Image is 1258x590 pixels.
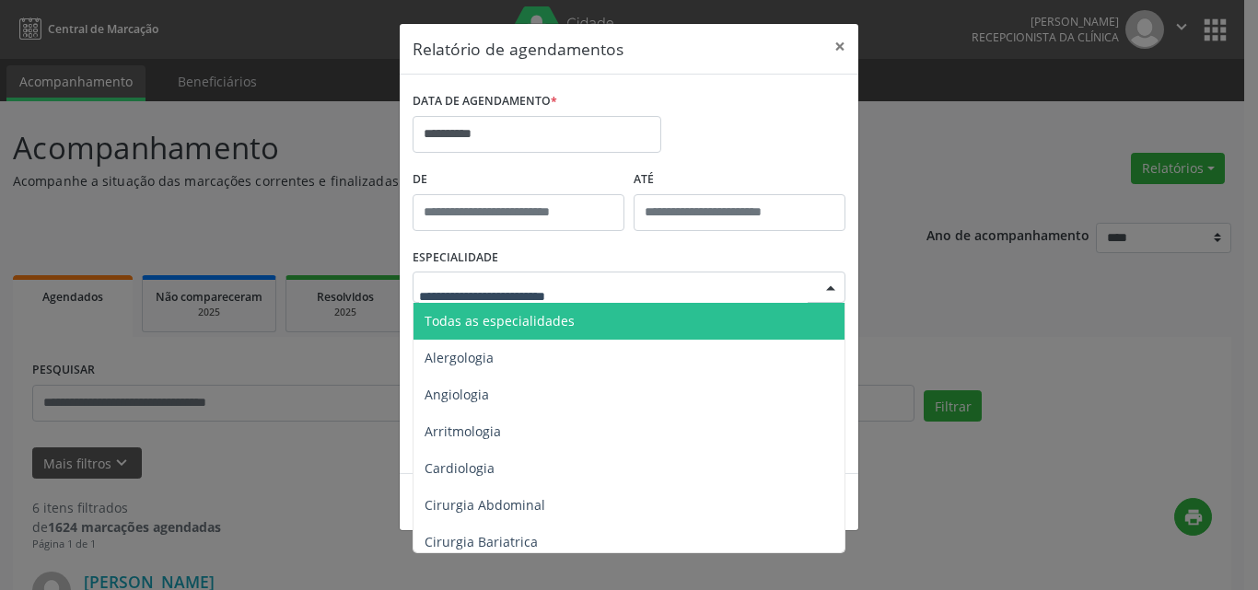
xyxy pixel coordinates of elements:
span: Cirurgia Bariatrica [425,533,538,550]
span: Cirurgia Abdominal [425,496,545,514]
button: Close [821,24,858,69]
span: Arritmologia [425,422,501,440]
span: Todas as especialidades [425,312,575,330]
label: ESPECIALIDADE [413,244,498,272]
h5: Relatório de agendamentos [413,37,623,61]
span: Alergologia [425,349,494,366]
label: DATA DE AGENDAMENTO [413,87,557,116]
span: Angiologia [425,386,489,403]
span: Cardiologia [425,459,495,477]
label: ATÉ [634,166,845,194]
label: De [413,166,624,194]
